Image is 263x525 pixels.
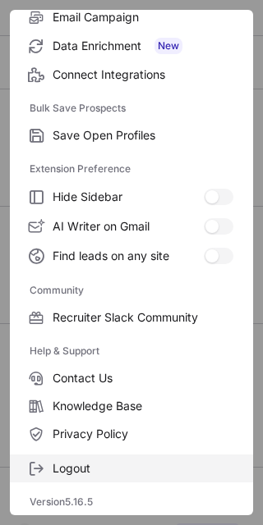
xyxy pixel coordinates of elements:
[155,38,182,54] span: New
[30,277,233,304] label: Community
[53,38,233,54] span: Data Enrichment
[10,420,253,448] label: Privacy Policy
[53,249,204,263] span: Find leads on any site
[30,338,233,364] label: Help & Support
[10,392,253,420] label: Knowledge Base
[10,61,253,89] label: Connect Integrations
[53,189,204,204] span: Hide Sidebar
[53,10,233,25] span: Email Campaign
[10,454,253,482] label: Logout
[53,128,233,143] span: Save Open Profiles
[10,304,253,331] label: Recruiter Slack Community
[10,31,253,61] label: Data Enrichment New
[10,212,253,241] label: AI Writer on Gmail
[53,219,204,234] span: AI Writer on Gmail
[53,67,233,82] span: Connect Integrations
[10,489,253,515] div: Version 5.16.5
[10,241,253,271] label: Find leads on any site
[10,3,253,31] label: Email Campaign
[10,182,253,212] label: Hide Sidebar
[10,364,253,392] label: Contact Us
[53,310,233,325] span: Recruiter Slack Community
[10,121,253,149] label: Save Open Profiles
[30,156,233,182] label: Extension Preference
[53,427,233,441] span: Privacy Policy
[53,371,233,386] span: Contact Us
[53,399,233,413] span: Knowledge Base
[53,461,233,476] span: Logout
[30,95,233,121] label: Bulk Save Prospects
